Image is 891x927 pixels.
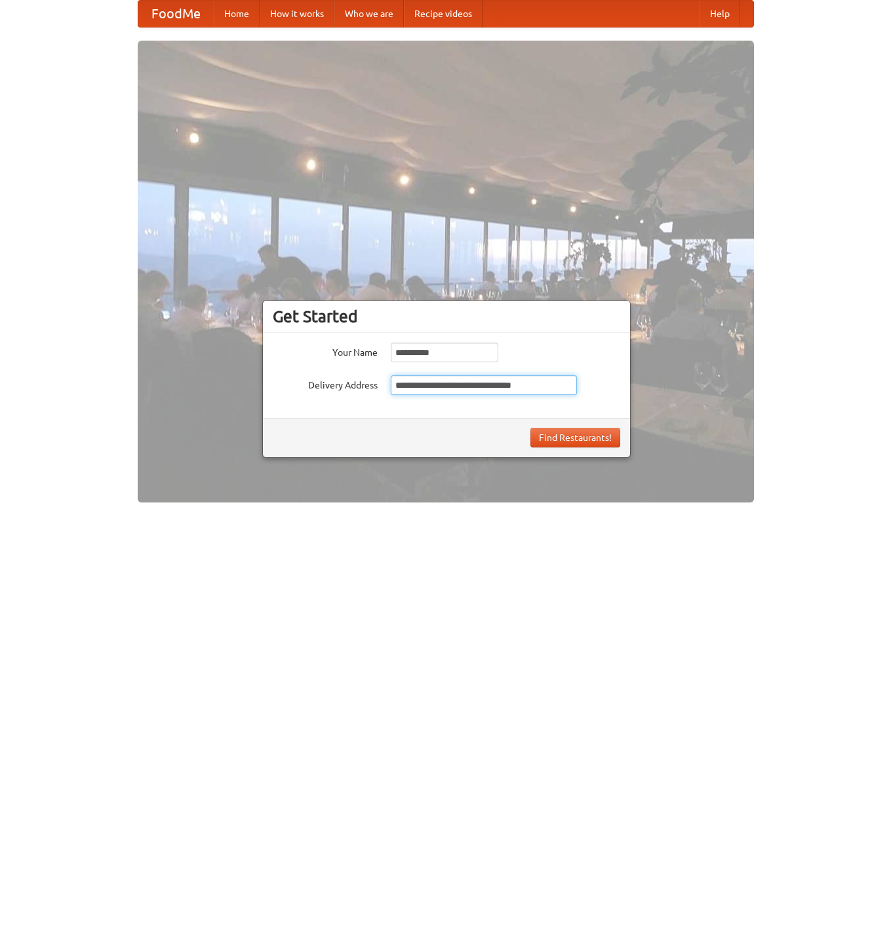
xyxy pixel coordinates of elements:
a: Who we are [334,1,404,27]
a: How it works [260,1,334,27]
button: Find Restaurants! [530,428,620,447]
a: Recipe videos [404,1,483,27]
label: Delivery Address [273,375,378,392]
h3: Get Started [273,307,620,326]
a: Help [700,1,740,27]
a: Home [214,1,260,27]
label: Your Name [273,343,378,359]
a: FoodMe [138,1,214,27]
